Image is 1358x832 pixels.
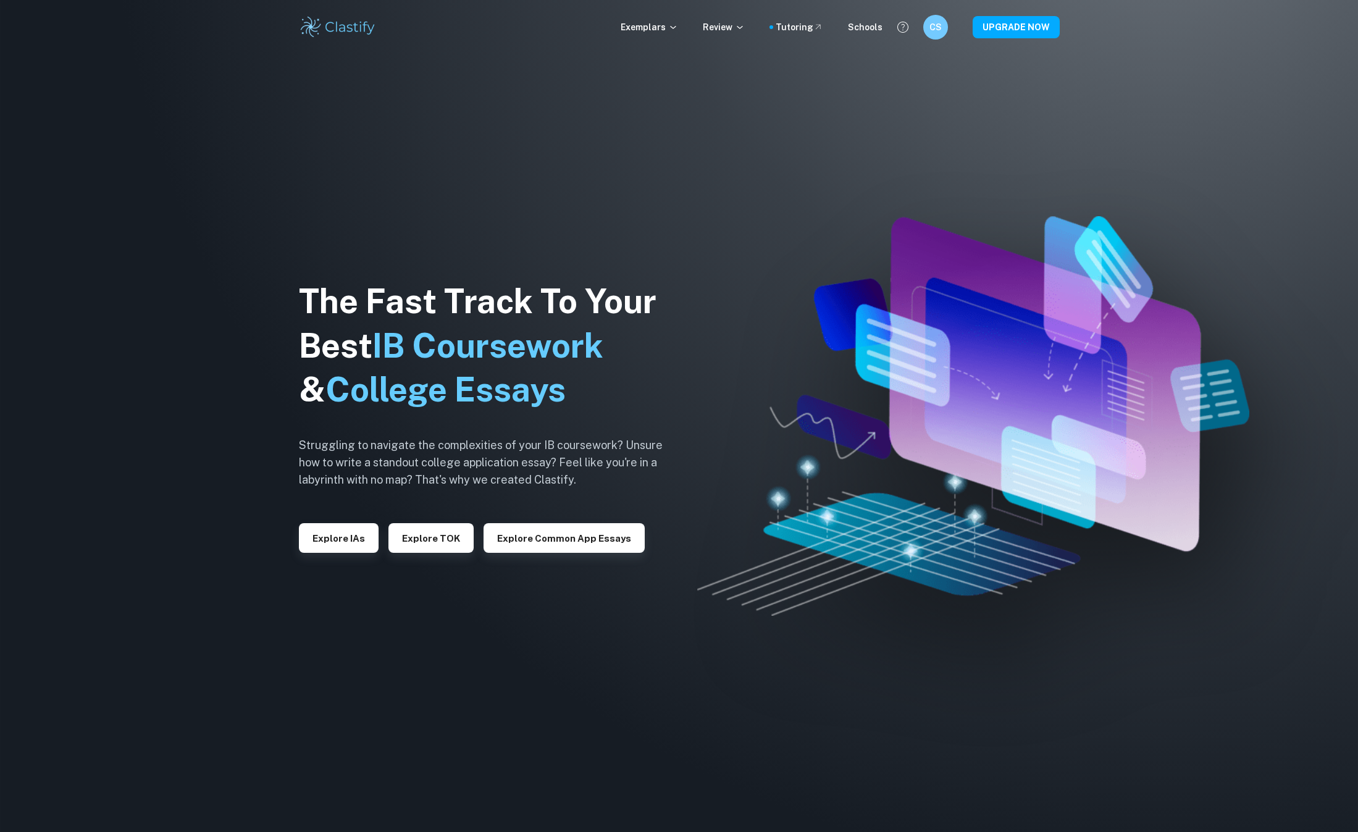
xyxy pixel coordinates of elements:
h6: Struggling to navigate the complexities of your IB coursework? Unsure how to write a standout col... [299,437,682,489]
a: Explore IAs [299,532,379,544]
h1: The Fast Track To Your Best & [299,279,682,413]
p: Review [703,20,745,34]
button: CS [923,15,948,40]
button: UPGRADE NOW [973,16,1060,38]
button: Explore IAs [299,523,379,553]
a: Explore TOK [388,532,474,544]
button: Explore Common App essays [484,523,645,553]
button: Help and Feedback [892,17,913,38]
img: Clastify hero [697,216,1249,616]
img: Clastify logo [299,15,377,40]
a: Schools [848,20,882,34]
button: Explore TOK [388,523,474,553]
span: IB Coursework [372,326,603,365]
a: Tutoring [776,20,823,34]
span: College Essays [325,370,566,409]
h6: CS [928,20,942,34]
a: Explore Common App essays [484,532,645,544]
p: Exemplars [621,20,678,34]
